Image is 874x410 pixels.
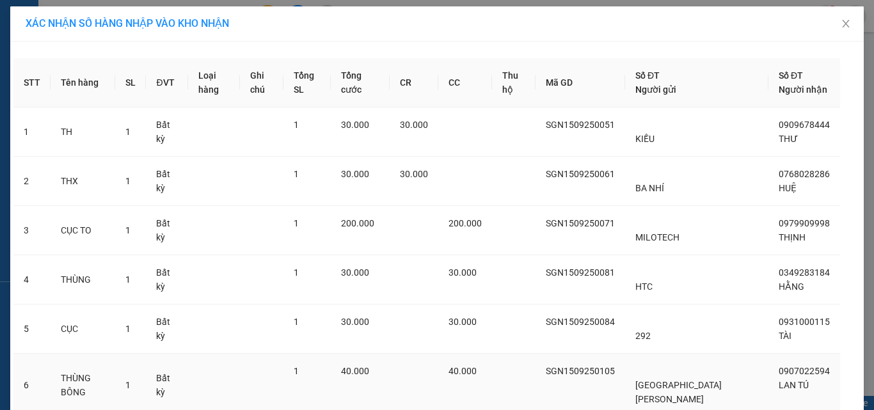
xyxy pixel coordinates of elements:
[635,281,653,292] span: HTC
[341,317,369,327] span: 30.000
[51,304,115,354] td: CỤC
[11,26,113,42] div: [PERSON_NAME]
[146,206,188,255] td: Bất kỳ
[779,267,830,278] span: 0349283184
[635,70,660,81] span: Số ĐT
[120,84,138,97] span: CC :
[449,366,477,376] span: 40.000
[13,304,51,354] td: 5
[146,304,188,354] td: Bất kỳ
[125,380,131,390] span: 1
[779,134,798,144] span: THƯ
[122,55,252,73] div: 0783742691
[294,218,299,228] span: 1
[546,169,615,179] span: SGN1509250061
[294,267,299,278] span: 1
[125,274,131,285] span: 1
[240,58,283,107] th: Ghi chú
[341,120,369,130] span: 30.000
[26,17,229,29] span: XÁC NHẬN SỐ HÀNG NHẬP VÀO KHO NHẬN
[341,366,369,376] span: 40.000
[125,127,131,137] span: 1
[546,267,615,278] span: SGN1509250081
[828,6,864,42] button: Close
[779,84,827,95] span: Người nhận
[341,218,374,228] span: 200.000
[779,183,797,193] span: HUỆ
[449,317,477,327] span: 30.000
[11,12,31,26] span: Gửi:
[635,232,679,242] span: MILOTECH
[779,380,809,390] span: LAN TÚ
[546,317,615,327] span: SGN1509250084
[449,218,482,228] span: 200.000
[546,120,615,130] span: SGN1509250051
[13,206,51,255] td: 3
[294,169,299,179] span: 1
[120,81,253,99] div: 30.000
[125,176,131,186] span: 1
[51,58,115,107] th: Tên hàng
[341,267,369,278] span: 30.000
[635,380,722,404] span: [GEOGRAPHIC_DATA][PERSON_NAME]
[779,317,830,327] span: 0931000115
[779,120,830,130] span: 0909678444
[122,11,153,24] span: Nhận:
[51,255,115,304] td: THÙNG
[115,58,146,107] th: SL
[331,58,390,107] th: Tổng cước
[125,324,131,334] span: 1
[122,40,252,55] div: [PERSON_NAME]
[146,255,188,304] td: Bất kỳ
[779,70,803,81] span: Số ĐT
[188,58,240,107] th: Loại hàng
[125,225,131,235] span: 1
[51,157,115,206] td: THX
[779,366,830,376] span: 0907022594
[294,317,299,327] span: 1
[13,107,51,157] td: 1
[449,267,477,278] span: 30.000
[13,255,51,304] td: 4
[546,366,615,376] span: SGN1509250105
[294,120,299,130] span: 1
[779,232,806,242] span: THỊNH
[341,169,369,179] span: 30.000
[122,11,252,40] div: [GEOGRAPHIC_DATA]
[546,218,615,228] span: SGN1509250071
[400,169,428,179] span: 30.000
[400,120,428,130] span: 30.000
[146,107,188,157] td: Bất kỳ
[146,157,188,206] td: Bất kỳ
[536,58,625,107] th: Mã GD
[779,331,791,341] span: TÀI
[779,281,804,292] span: HẰNG
[635,183,664,193] span: BA NHÍ
[51,206,115,255] td: CỤC TO
[438,58,492,107] th: CC
[779,218,830,228] span: 0979909998
[390,58,438,107] th: CR
[841,19,851,29] span: close
[13,157,51,206] td: 2
[635,134,655,144] span: KIỀU
[635,84,676,95] span: Người gửi
[492,58,536,107] th: Thu hộ
[11,42,113,59] div: 0369269640
[13,58,51,107] th: STT
[779,169,830,179] span: 0768028286
[146,58,188,107] th: ĐVT
[51,107,115,157] td: TH
[294,366,299,376] span: 1
[11,11,113,26] div: Trà Cú
[635,331,651,341] span: 292
[283,58,331,107] th: Tổng SL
